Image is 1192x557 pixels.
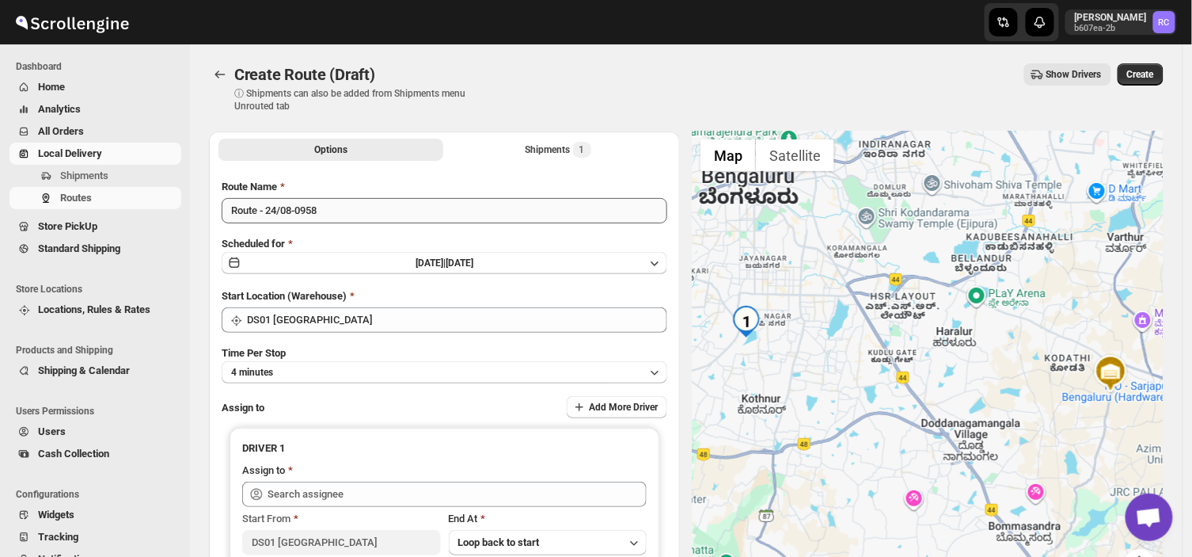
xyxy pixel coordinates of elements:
[9,165,181,187] button: Shipments
[38,531,78,543] span: Tracking
[38,364,130,376] span: Shipping & Calendar
[222,402,264,414] span: Assign to
[1065,10,1177,35] button: User menu
[314,143,347,156] span: Options
[60,192,92,204] span: Routes
[38,242,120,254] span: Standard Shipping
[209,63,231,86] button: Routes
[446,258,473,269] span: [DATE]
[589,401,658,414] span: Add More Driver
[9,187,181,209] button: Routes
[222,238,285,250] span: Scheduled for
[9,360,181,382] button: Shipping & Calendar
[1118,63,1164,86] button: Create
[38,303,150,315] span: Locations, Rules & Rates
[222,252,667,274] button: [DATE]|[DATE]
[16,344,182,357] span: Products and Shipping
[9,120,181,143] button: All Orders
[756,139,834,171] button: Show satellite imagery
[38,125,84,137] span: All Orders
[9,421,181,443] button: Users
[231,366,273,379] span: 4 minutes
[38,81,65,93] span: Home
[416,258,446,269] span: [DATE] |
[449,530,647,555] button: Loop back to start
[9,76,181,98] button: Home
[13,2,131,42] img: ScrollEngine
[60,170,108,181] span: Shipments
[222,290,347,302] span: Start Location (Warehouse)
[234,87,484,113] p: ⓘ Shipments can also be added from Shipments menu Unrouted tab
[242,463,285,479] div: Assign to
[579,143,585,156] span: 1
[222,198,667,223] input: Eg: Bengaluru Route
[1153,11,1175,33] span: Rahul Chopra
[38,509,74,521] span: Widgets
[38,448,109,460] span: Cash Collection
[9,98,181,120] button: Analytics
[9,443,181,465] button: Cash Collection
[458,536,540,548] span: Loop back to start
[446,139,671,161] button: Selected Shipments
[1024,63,1111,86] button: Show Drivers
[242,441,647,456] h3: DRIVER 1
[1075,11,1147,24] p: [PERSON_NAME]
[16,488,182,501] span: Configurations
[242,513,290,525] span: Start From
[222,181,277,193] span: Route Name
[38,103,81,115] span: Analytics
[16,283,182,296] span: Store Locations
[1126,494,1173,541] a: Open chat
[16,405,182,418] span: Users Permissions
[731,306,762,338] div: 1
[222,347,286,359] span: Time Per Stop
[1046,68,1102,81] span: Show Drivers
[1127,68,1154,81] span: Create
[38,425,66,437] span: Users
[222,361,667,383] button: 4 minutes
[1159,17,1170,28] text: RC
[700,139,756,171] button: Show street map
[38,220,97,232] span: Store PickUp
[9,526,181,548] button: Tracking
[38,147,102,159] span: Local Delivery
[9,299,181,321] button: Locations, Rules & Rates
[268,482,647,507] input: Search assignee
[9,504,181,526] button: Widgets
[234,65,375,84] span: Create Route (Draft)
[1075,24,1147,33] p: b607ea-2b
[16,60,182,73] span: Dashboard
[526,142,591,158] div: Shipments
[247,307,667,333] input: Search location
[449,511,647,527] div: End At
[567,396,667,418] button: Add More Driver
[218,139,443,161] button: All Route Options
